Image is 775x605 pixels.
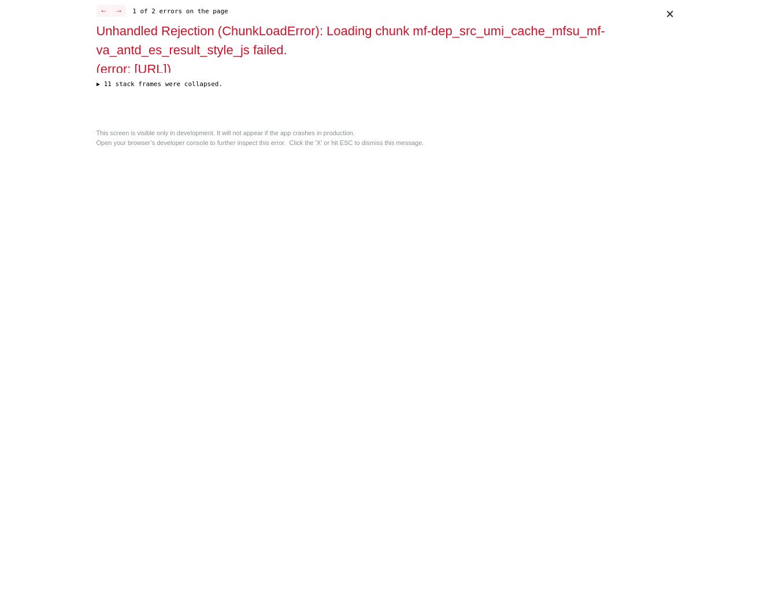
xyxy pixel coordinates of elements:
div: Unhandled Rejection (ChunkLoadError): Loading chunk mf-dep_src_umi_cache_mfsu_mf-va_antd_es_resul... [97,21,661,73]
button: → [112,5,126,17]
button: ← [97,5,111,17]
button: ▶ 11 stack frames were collapsed. [97,80,679,90]
div: This screen is visible only in development. It will not appear if the app crashes in production. ... [97,128,679,147]
div: 1 of 2 errors on the page [97,5,679,17]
